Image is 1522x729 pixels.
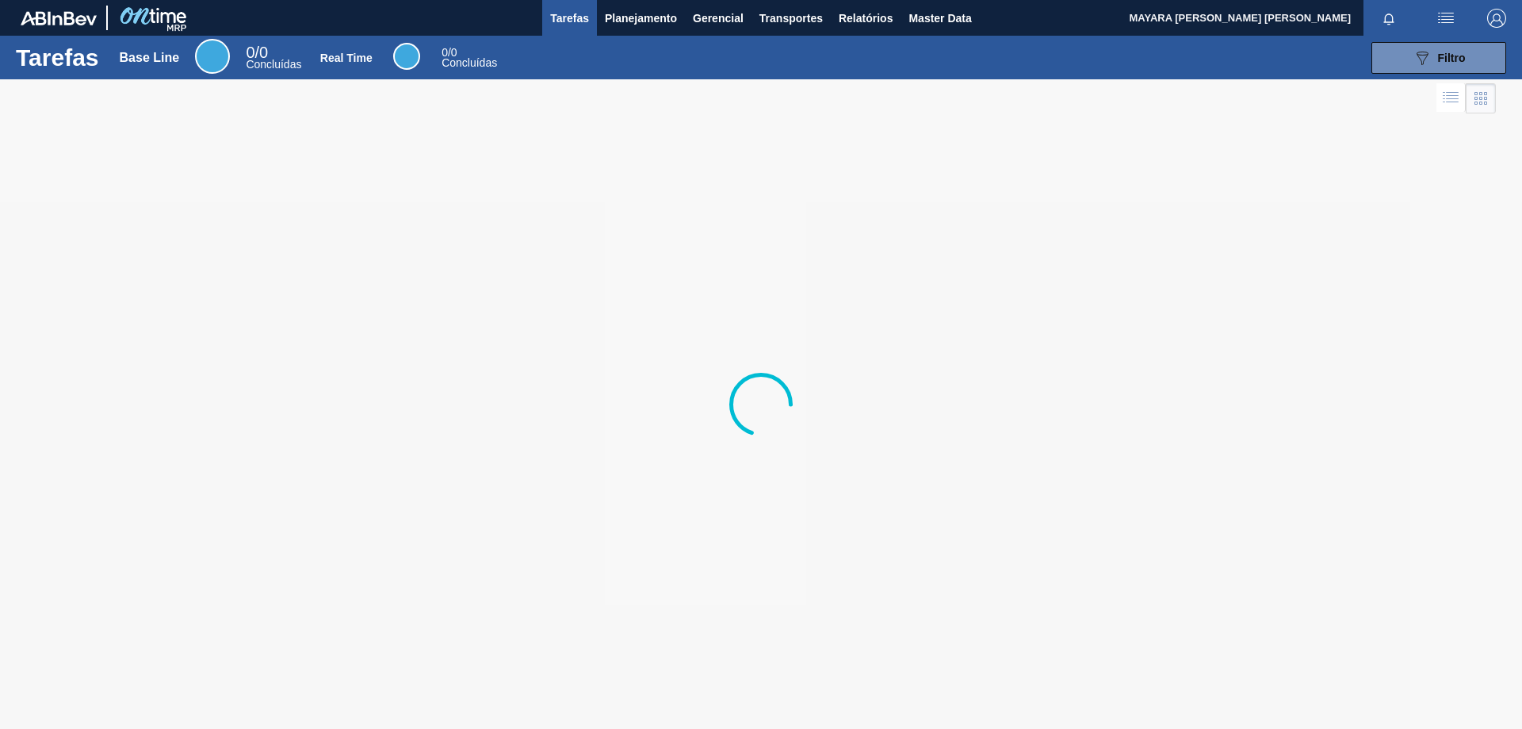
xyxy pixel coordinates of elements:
[246,58,301,71] span: Concluídas
[1363,7,1414,29] button: Notificações
[246,44,268,61] span: / 0
[1438,52,1466,64] span: Filtro
[120,51,180,65] div: Base Line
[759,9,823,28] span: Transportes
[605,9,677,28] span: Planejamento
[442,46,448,59] span: 0
[908,9,971,28] span: Master Data
[1371,42,1506,74] button: Filtro
[246,44,254,61] span: 0
[21,11,97,25] img: TNhmsLtSVTkK8tSr43FrP2fwEKptu5GPRR3wAAAABJRU5ErkJggg==
[839,9,893,28] span: Relatórios
[195,39,230,74] div: Base Line
[442,46,457,59] span: / 0
[320,52,373,64] div: Real Time
[1487,9,1506,28] img: Logout
[550,9,589,28] span: Tarefas
[693,9,744,28] span: Gerencial
[1436,9,1455,28] img: userActions
[16,48,99,67] h1: Tarefas
[246,46,301,70] div: Base Line
[393,43,420,70] div: Real Time
[442,56,497,69] span: Concluídas
[442,48,497,68] div: Real Time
